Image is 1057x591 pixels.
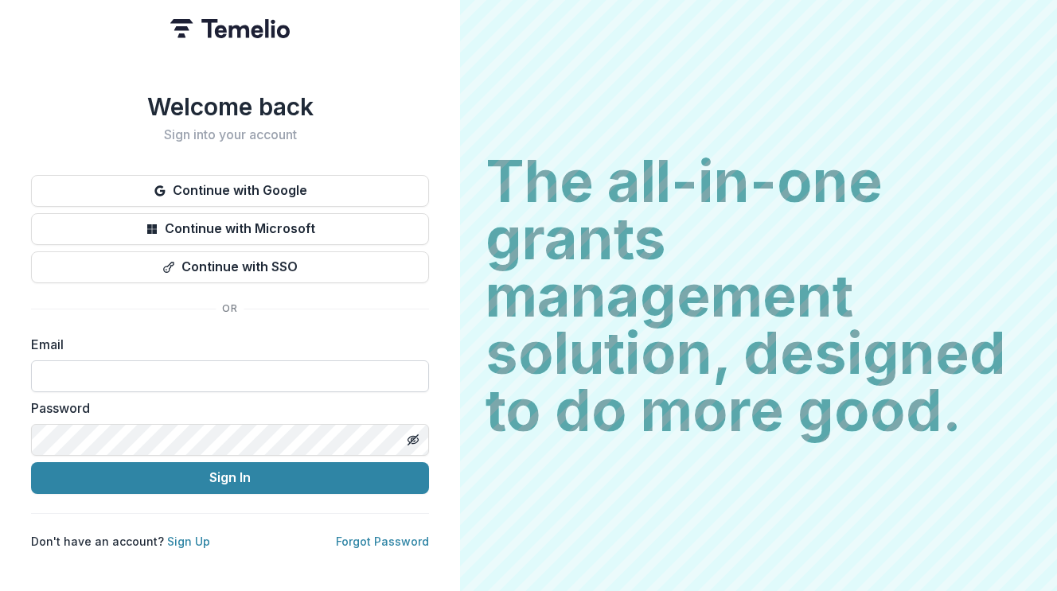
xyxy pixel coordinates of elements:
[31,213,429,245] button: Continue with Microsoft
[31,399,419,418] label: Password
[31,127,429,142] h2: Sign into your account
[31,533,210,550] p: Don't have an account?
[167,535,210,548] a: Sign Up
[31,92,429,121] h1: Welcome back
[170,19,290,38] img: Temelio
[31,335,419,354] label: Email
[336,535,429,548] a: Forgot Password
[400,427,426,453] button: Toggle password visibility
[31,251,429,283] button: Continue with SSO
[31,175,429,207] button: Continue with Google
[31,462,429,494] button: Sign In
